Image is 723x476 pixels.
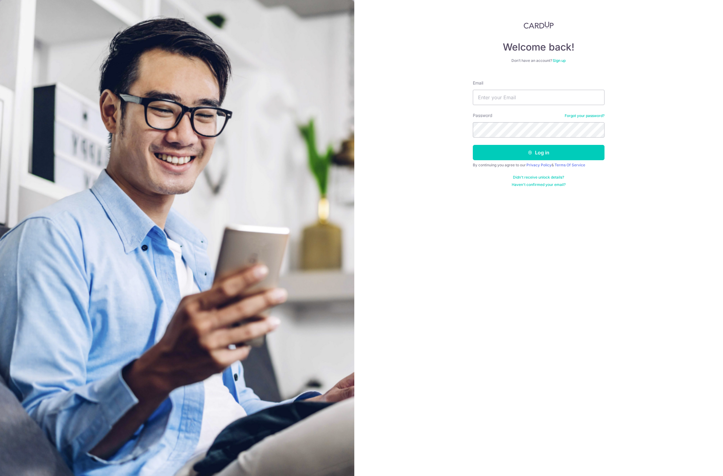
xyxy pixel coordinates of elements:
a: Privacy Policy [526,163,552,167]
input: Enter your Email [473,90,604,105]
label: Email [473,80,483,86]
a: Sign up [553,58,566,63]
h4: Welcome back! [473,41,604,53]
a: Didn't receive unlock details? [513,175,564,180]
a: Terms Of Service [555,163,585,167]
button: Log in [473,145,604,160]
label: Password [473,112,492,119]
div: By continuing you agree to our & [473,163,604,168]
img: CardUp Logo [524,21,554,29]
a: Forgot your password? [565,113,604,118]
div: Don’t have an account? [473,58,604,63]
a: Haven't confirmed your email? [512,182,566,187]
